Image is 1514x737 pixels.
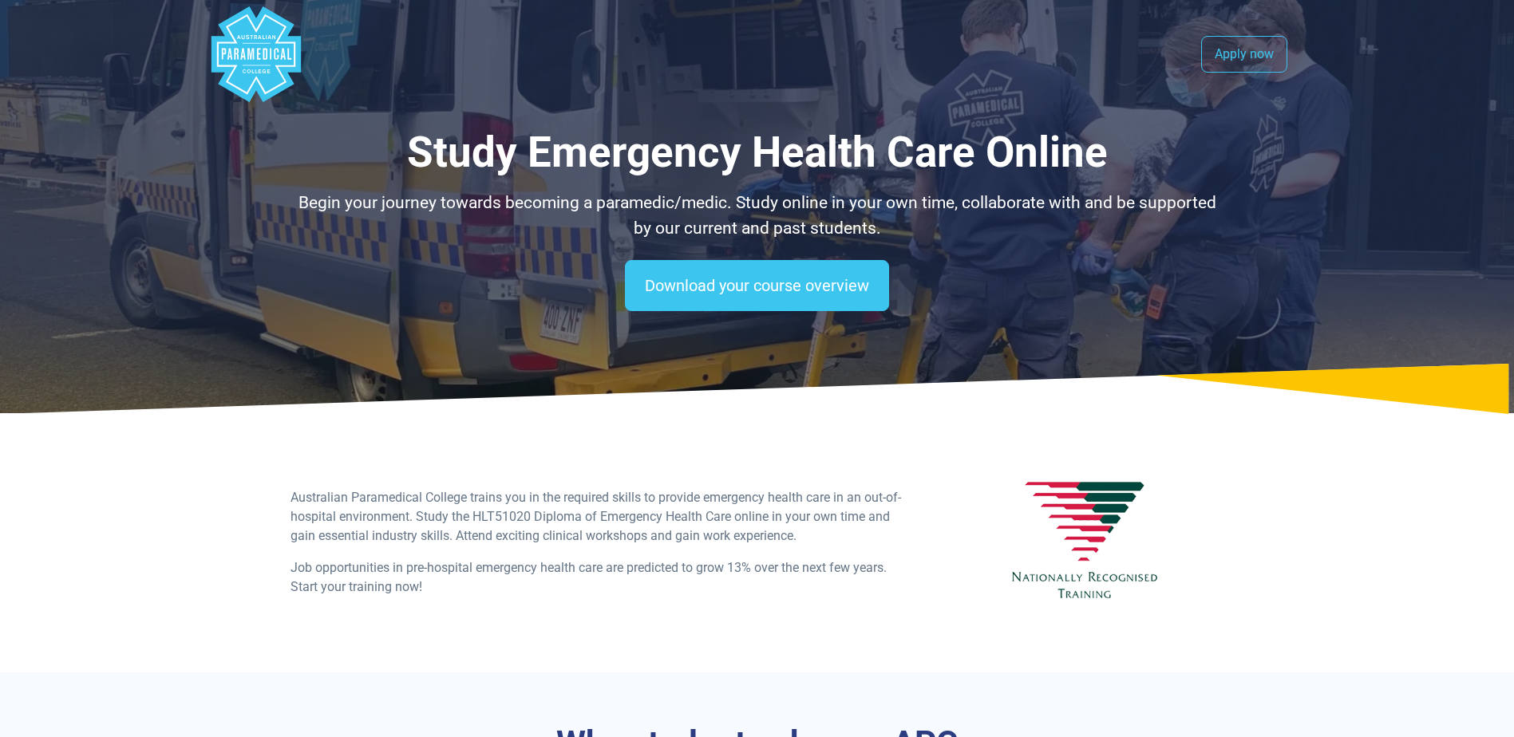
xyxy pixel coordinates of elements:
a: Apply now [1201,36,1287,73]
a: Download your course overview [625,260,889,311]
p: Australian Paramedical College trains you in the required skills to provide emergency health care... [291,488,907,546]
h1: Study Emergency Health Care Online [291,128,1224,178]
p: Begin your journey towards becoming a paramedic/medic. Study online in your own time, collaborate... [291,191,1224,241]
p: Job opportunities in pre-hospital emergency health care are predicted to grow 13% over the next f... [291,558,907,597]
div: Australian Paramedical College [208,6,304,102]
